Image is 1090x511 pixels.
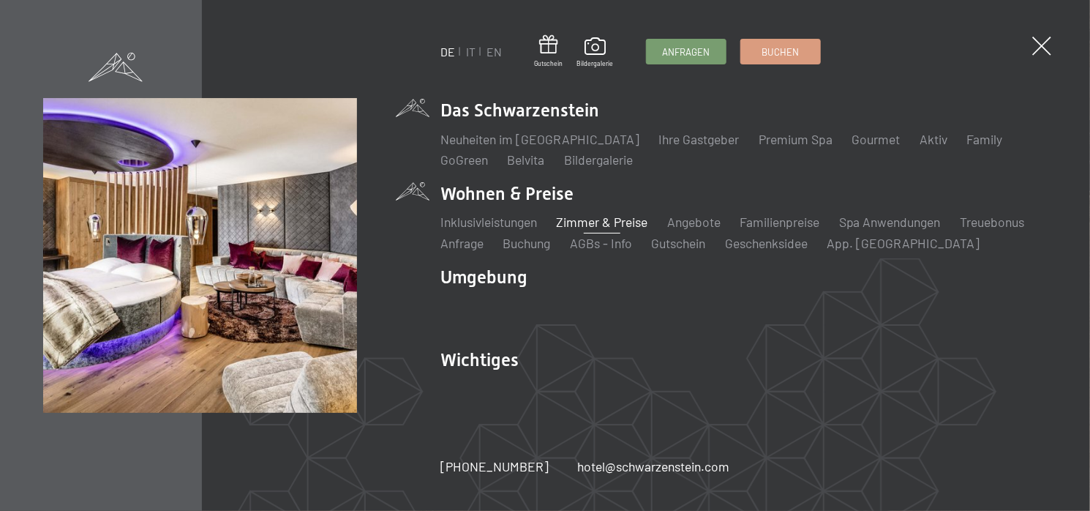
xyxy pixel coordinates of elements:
span: Buchen [762,45,800,59]
span: Anfragen [662,45,710,59]
a: GoGreen [440,152,488,168]
a: EN [486,45,502,59]
a: hotel@schwarzenstein.com [577,458,729,476]
a: Spa Anwendungen [839,214,941,230]
span: Bildergalerie [577,59,614,68]
a: Family [966,131,1002,147]
a: Treuebonus [960,214,1024,230]
a: Inklusivleistungen [440,214,537,230]
a: Aktiv [920,131,947,147]
a: Belvita [508,152,545,168]
a: Ihre Gastgeber [659,131,740,147]
a: IT [466,45,476,59]
a: AGBs - Info [570,235,632,251]
a: Geschenksidee [725,235,808,251]
a: Anfragen [647,40,726,64]
a: App. [GEOGRAPHIC_DATA] [827,235,980,251]
a: Familienpreise [740,214,820,230]
a: DE [440,45,455,59]
a: Bildergalerie [577,37,614,68]
a: Buchen [741,40,820,64]
a: Neuheiten im [GEOGRAPHIC_DATA] [440,131,639,147]
a: Anfrage [440,235,484,251]
a: Zimmer & Preise [557,214,648,230]
span: Gutschein [534,59,563,68]
a: Bildergalerie [564,152,633,168]
a: Angebote [667,214,721,230]
a: Gutschein [652,235,706,251]
a: Gourmet [852,131,901,147]
span: [PHONE_NUMBER] [440,458,549,474]
a: [PHONE_NUMBER] [440,458,549,476]
a: Premium Spa [759,131,832,147]
a: Gutschein [534,35,563,68]
a: Buchung [503,235,551,251]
